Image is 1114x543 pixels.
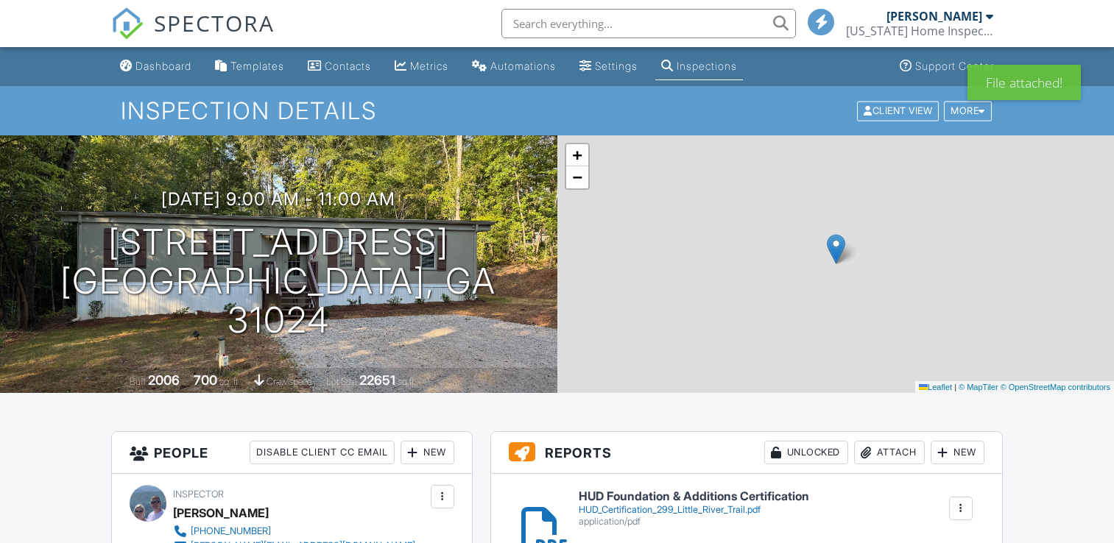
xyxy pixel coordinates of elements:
div: Disable Client CC Email [250,441,395,464]
div: File attached! [967,65,1081,100]
div: Settings [595,60,638,72]
span: Inspector [173,489,224,500]
div: Georgia Home Inspection Services LLC [846,24,993,38]
input: Search everything... [501,9,796,38]
div: Dashboard [135,60,191,72]
span: − [572,168,582,186]
div: Attach [854,441,925,464]
a: Support Center [894,53,1000,80]
div: New [931,441,984,464]
div: 22651 [359,372,395,388]
a: Contacts [302,53,377,80]
a: Zoom in [566,144,588,166]
a: Inspections [655,53,743,80]
div: Automations [490,60,556,72]
span: crawlspace [267,376,312,387]
div: HUD_Certification_299_Little_River_Trail.pdf [579,504,809,516]
a: Metrics [389,53,454,80]
a: SPECTORA [111,20,275,51]
a: Settings [574,53,644,80]
h3: [DATE] 9:00 am - 11:00 am [161,189,395,209]
div: Inspections [677,60,737,72]
img: Marker [827,234,845,264]
div: Metrics [410,60,448,72]
a: HUD Foundation & Additions Certification HUD_Certification_299_Little_River_Trail.pdf application... [579,490,809,528]
div: application/pdf [579,516,809,528]
div: [PERSON_NAME] [173,502,269,524]
div: 700 [194,372,217,388]
span: sq.ft. [398,376,416,387]
a: © MapTiler [959,383,998,391]
span: sq. ft. [219,376,240,387]
h1: [STREET_ADDRESS] [GEOGRAPHIC_DATA], GA 31024 [24,223,534,339]
div: New [401,441,454,464]
a: Automations (Basic) [466,53,562,80]
h3: People [112,432,471,474]
h1: Inspection Details [121,98,993,124]
span: + [572,146,582,164]
span: Built [130,376,146,387]
div: Client View [857,101,939,121]
a: Zoom out [566,166,588,188]
div: [PERSON_NAME] [886,9,982,24]
span: Lot Size [326,376,357,387]
div: Templates [230,60,284,72]
div: Contacts [325,60,371,72]
div: Support Center [915,60,994,72]
a: Dashboard [114,53,197,80]
h6: HUD Foundation & Additions Certification [579,490,809,503]
span: SPECTORA [154,7,275,38]
img: The Best Home Inspection Software - Spectora [111,7,144,40]
div: Unlocked [764,441,848,464]
div: [PHONE_NUMBER] [191,525,271,537]
div: More [944,101,992,121]
a: Leaflet [919,383,952,391]
a: Client View [856,104,942,116]
div: 2006 [148,372,180,388]
span: | [954,383,956,391]
h3: Reports [491,432,1002,474]
a: Templates [209,53,290,80]
a: [PHONE_NUMBER] [173,524,415,539]
a: © OpenStreetMap contributors [1001,383,1110,391]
